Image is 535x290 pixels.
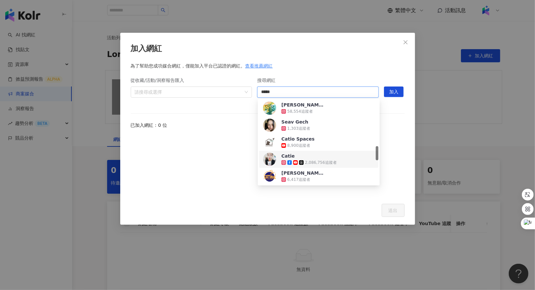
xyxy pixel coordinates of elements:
[131,122,405,129] div: 已加入網紅：0 位
[259,100,378,117] div: Catie Miller 👩‍🎨 Potter & Muralist
[281,119,308,125] div: Seav Gech
[281,153,295,159] div: Catie
[131,43,405,54] div: 加入網紅
[263,102,276,115] img: KOL Avatar
[131,62,405,69] div: 為了幫助您成功媒合網紅，僅能加入平台已認證的網紅。
[257,77,280,84] label: 搜尋網紅
[287,109,313,114] div: 58,554 追蹤者
[389,87,398,97] span: 加入
[263,136,276,149] img: KOL Avatar
[287,126,310,131] div: 1,303 追蹤者
[281,136,315,142] div: Catio Spaces
[403,40,408,45] span: close
[305,160,337,165] div: 2,086,756 追蹤者
[261,87,375,97] input: 搜尋網紅
[384,87,404,97] button: 加入
[281,102,324,108] div: [PERSON_NAME] 👩‍🎨 Potter & Muralist
[382,204,405,217] button: 送出
[259,151,378,168] div: Catie
[287,143,310,148] div: 8,900 追蹤者
[259,168,378,185] div: Catina Chicken And More
[131,77,189,84] label: 從收藏/活動/洞察報告匯入
[245,62,273,69] div: 查看推薦網紅
[281,170,324,176] div: [PERSON_NAME] Chicken And More
[259,117,378,134] div: Seav Gech
[263,153,276,166] img: KOL Avatar
[287,177,310,183] div: 6,417 追蹤者
[263,119,276,132] img: KOL Avatar
[263,170,276,183] img: KOL Avatar
[259,134,378,151] div: Catio Spaces
[399,36,412,49] button: Close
